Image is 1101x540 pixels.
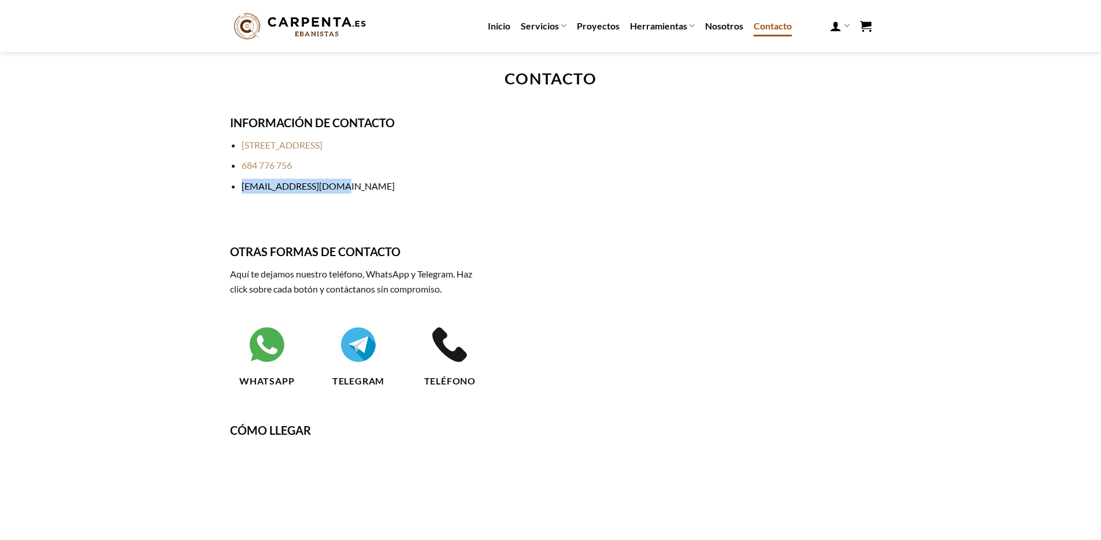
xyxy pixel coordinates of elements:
[754,16,792,36] a: Contacto
[230,10,370,42] img: Carpenta.es
[577,16,620,36] a: Proyectos
[521,14,566,37] a: Servicios
[413,375,487,386] h5: Teléfono
[321,375,395,386] h5: Telegram
[630,14,695,37] a: Herramientas
[230,267,487,296] p: Aquí te dejamos nuestro teléfono, WhatsApp y Telegram. Haz click sobre cada botón y contáctanos s...
[242,160,292,171] a: 684 776 756
[242,139,322,150] a: [STREET_ADDRESS]
[413,326,487,386] a: Teléfono
[505,69,596,88] strong: CONTACTO
[230,242,487,261] h3: OTRAS FORMAS DE CONTACTO
[488,16,510,36] a: Inicio
[230,375,304,386] h5: WhatsApp
[242,180,395,191] a: [EMAIL_ADDRESS][DOMAIN_NAME]
[321,326,395,386] a: Telegram
[230,113,487,132] h3: INFORMACIÓN DE CONTACTO
[230,421,872,439] h3: CÓMO LLEGAR
[705,16,743,36] a: Nosotros
[230,326,304,386] a: WhatsApp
